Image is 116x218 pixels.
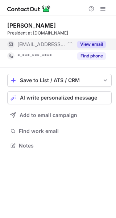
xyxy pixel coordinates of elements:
[17,41,65,48] span: [EMAIL_ADDRESS][DOMAIN_NAME]
[20,77,99,83] div: Save to List / ATS / CRM
[77,41,106,48] button: Reveal Button
[19,142,109,149] span: Notes
[7,74,112,87] button: save-profile-one-click
[7,91,112,104] button: AI write personalized message
[19,128,109,134] span: Find work email
[77,52,106,60] button: Reveal Button
[20,95,97,101] span: AI write personalized message
[7,30,112,36] div: President at [DOMAIN_NAME]
[7,109,112,122] button: Add to email campaign
[7,22,56,29] div: [PERSON_NAME]
[7,126,112,136] button: Find work email
[20,112,77,118] span: Add to email campaign
[7,4,51,13] img: ContactOut v5.3.10
[7,141,112,151] button: Notes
